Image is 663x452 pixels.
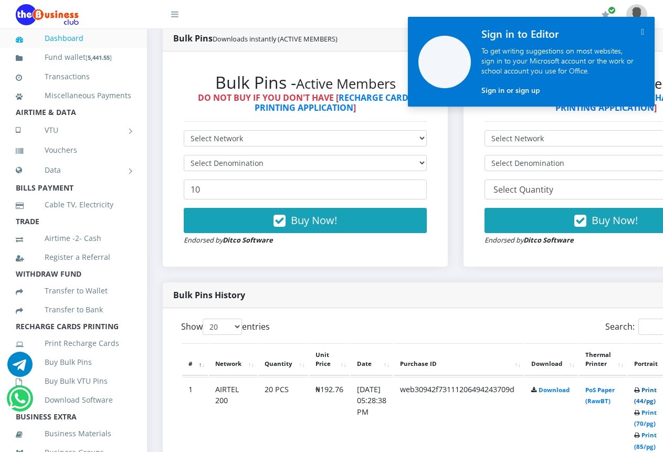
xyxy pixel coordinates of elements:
a: Dashboard [16,26,131,50]
th: Purchase ID: activate to sort column ascending [394,343,524,376]
a: Chat for support [9,394,30,411]
select: Showentries [203,319,242,335]
a: Buy Bulk VTU Pins [16,369,131,393]
button: Buy Now! [184,208,427,233]
span: Renew/Upgrade Subscription [608,6,616,14]
b: 5,441.55 [88,54,110,61]
a: Print (85/pg) [634,431,657,450]
th: Thermal Printer: activate to sort column ascending [579,343,627,376]
th: Quantity: activate to sort column ascending [258,343,308,376]
a: Buy Bulk Pins [16,350,131,374]
small: Endorsed by [485,235,574,245]
a: Print Recharge Cards [16,331,131,355]
small: Downloads instantly (ACTIVE MEMBERS) [213,34,338,44]
a: Transactions [16,65,131,89]
a: Print (44/pg) [634,386,657,405]
strong: Ditco Software [523,235,574,245]
small: Active Members [296,75,396,93]
small: [ ] [86,54,112,61]
strong: Bulk Pins [173,33,338,44]
th: Unit Price: activate to sort column ascending [309,343,350,376]
a: Download [539,386,570,394]
img: User [626,4,647,25]
a: Airtime -2- Cash [16,226,131,250]
span: Buy Now! [592,213,638,227]
h2: Bulk Pins - [184,72,427,92]
input: Enter Quantity [184,180,427,199]
a: Cable TV, Electricity [16,193,131,217]
a: Chat for support [7,360,33,377]
a: Fund wallet[5,441.55] [16,45,131,70]
a: PoS Paper (RawBT) [585,386,615,405]
a: VTU [16,117,131,143]
a: Business Materials [16,422,131,446]
img: Logo [16,4,79,25]
a: Download Software [16,388,131,412]
a: Miscellaneous Payments [16,83,131,108]
th: Download: activate to sort column ascending [525,343,578,376]
span: Buy Now! [291,213,337,227]
a: RECHARGE CARDS PRINTING APPLICATION [255,92,413,113]
a: Transfer to Wallet [16,279,131,303]
label: Show entries [181,319,270,335]
th: Date: activate to sort column ascending [351,343,393,376]
a: Register a Referral [16,245,131,269]
th: #: activate to sort column descending [182,343,208,376]
a: Transfer to Bank [16,298,131,322]
a: Print (70/pg) [634,408,657,428]
strong: Ditco Software [223,235,273,245]
a: Data [16,157,131,183]
strong: Bulk Pins History [173,289,245,301]
a: Vouchers [16,138,131,162]
i: Renew/Upgrade Subscription [602,10,609,19]
th: Network: activate to sort column ascending [209,343,257,376]
small: Endorsed by [184,235,273,245]
strong: DO NOT BUY IF YOU DON'T HAVE [ ] [198,92,413,113]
